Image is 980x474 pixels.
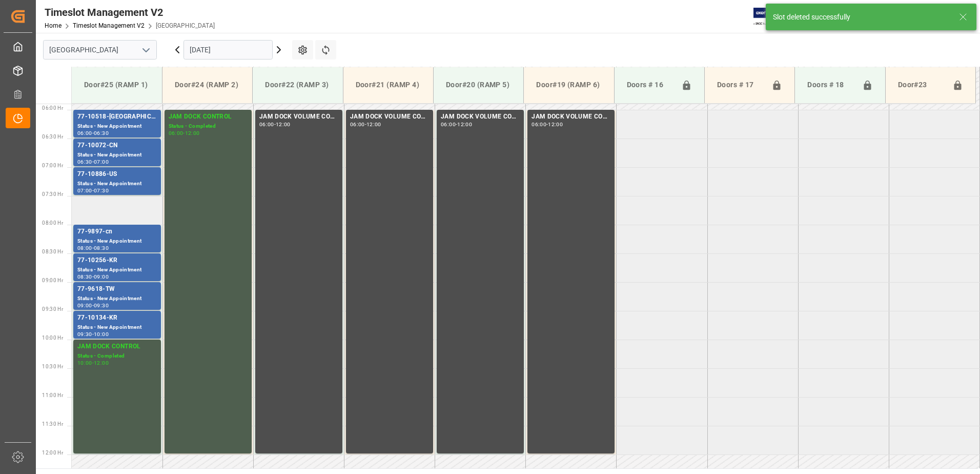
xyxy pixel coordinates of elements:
div: 77-10256-KR [77,255,157,266]
span: 07:30 Hr [42,191,63,197]
div: Status - New Appointment [77,294,157,303]
div: 09:30 [94,303,109,308]
span: 10:00 Hr [42,335,63,341]
div: 77-9618-TW [77,284,157,294]
div: - [92,303,94,308]
span: 07:00 Hr [42,163,63,168]
div: 77-10134-KR [77,313,157,323]
div: 09:00 [94,274,109,279]
div: 10:00 [77,361,92,365]
div: 06:00 [259,122,274,127]
div: 07:00 [94,160,109,164]
div: Door#22 (RAMP 3) [261,75,334,94]
div: 08:30 [77,274,92,279]
span: 09:00 Hr [42,278,63,283]
div: Status - New Appointment [77,122,157,131]
div: 12:00 [366,122,381,127]
div: - [546,122,548,127]
div: - [92,246,94,250]
span: 11:00 Hr [42,392,63,398]
div: Slot deleted successfully [773,12,949,23]
div: Door#25 (RAMP 1) [80,75,154,94]
div: JAM DOCK CONTROL [77,342,157,352]
div: Doors # 18 [803,75,857,95]
div: 06:30 [94,131,109,135]
div: JAM DOCK VOLUME CONTROL [259,112,338,122]
span: 10:30 Hr [42,364,63,369]
div: - [92,188,94,193]
div: - [274,122,276,127]
div: Status - New Appointment [77,151,157,160]
div: 77-10518-[GEOGRAPHIC_DATA] [77,112,157,122]
input: DD.MM.YYYY [183,40,273,60]
div: 06:00 [169,131,183,135]
div: 06:00 [532,122,546,127]
div: - [456,122,457,127]
div: Doors # 17 [713,75,767,95]
div: 09:30 [77,332,92,337]
div: Door#23 [894,75,948,95]
div: 10:00 [94,332,109,337]
button: open menu [138,42,153,58]
div: Status - New Appointment [77,323,157,332]
div: 07:00 [77,188,92,193]
div: 09:00 [77,303,92,308]
div: 06:00 [350,122,365,127]
div: Doors # 16 [623,75,677,95]
span: 09:30 Hr [42,306,63,312]
div: Status - Completed [169,122,248,131]
div: JAM DOCK CONTROL [169,112,248,122]
div: 06:00 [77,131,92,135]
div: - [92,131,94,135]
div: 12:00 [457,122,472,127]
div: 06:30 [77,160,92,164]
div: 77-10886-US [77,169,157,180]
span: 08:30 Hr [42,249,63,254]
div: Door#21 (RAMP 4) [352,75,425,94]
div: 77-9897-cn [77,227,157,237]
div: JAM DOCK VOLUME CONTROL [350,112,429,122]
span: 12:00 Hr [42,450,63,456]
a: Timeslot Management V2 [73,22,145,29]
div: 07:30 [94,188,109,193]
div: Timeslot Management V2 [45,5,215,20]
div: Status - Completed [77,352,157,361]
div: JAM DOCK VOLUME CONTROL [532,112,610,122]
div: 12:00 [185,131,200,135]
div: Status - New Appointment [77,237,157,246]
div: - [92,361,94,365]
div: 08:30 [94,246,109,250]
div: 77-10072-CN [77,141,157,151]
div: 06:00 [441,122,456,127]
div: Status - New Appointment [77,266,157,274]
div: 08:00 [77,246,92,250]
div: 12:00 [276,122,291,127]
div: Status - New Appointment [77,180,157,188]
div: Door#19 (RAMP 6) [532,75,605,94]
div: 12:00 [94,361,109,365]
div: - [92,332,94,337]
div: - [92,274,94,279]
div: Door#20 (RAMP 5) [442,75,515,94]
input: Type to search/select [43,40,157,60]
div: - [365,122,366,127]
div: JAM DOCK VOLUME CONTROL [441,112,520,122]
div: Door#24 (RAMP 2) [171,75,244,94]
span: 08:00 Hr [42,220,63,226]
img: Exertis%20JAM%20-%20Email%20Logo.jpg_1722504956.jpg [753,8,789,26]
div: - [183,131,185,135]
span: 11:30 Hr [42,421,63,427]
div: - [92,160,94,164]
div: 12:00 [548,122,563,127]
span: 06:30 Hr [42,134,63,140]
span: 06:00 Hr [42,105,63,111]
a: Home [45,22,62,29]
